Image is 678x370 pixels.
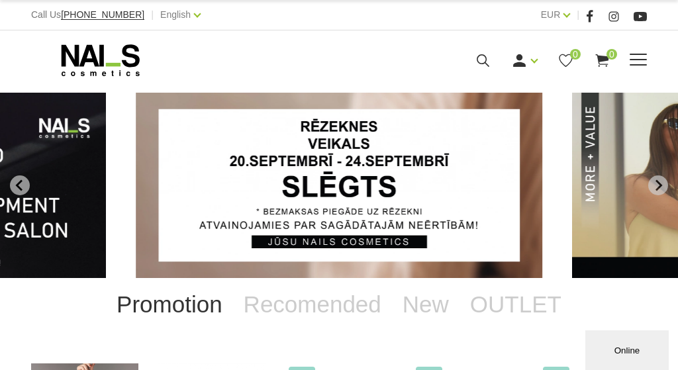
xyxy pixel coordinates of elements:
span: 0 [570,49,581,60]
a: 0 [594,52,610,69]
span: | [151,7,154,23]
a: Promotion [106,278,233,331]
a: Recomended [233,278,392,331]
a: New [392,278,460,331]
span: 0 [606,49,617,60]
div: Call Us [31,7,144,23]
button: Go to last slide [10,175,30,195]
span: [PHONE_NUMBER] [61,9,144,20]
a: EUR [541,7,561,23]
li: 1 of 13 [136,93,542,278]
a: [PHONE_NUMBER] [61,10,144,20]
button: Next slide [648,175,668,195]
iframe: chat widget [585,328,671,370]
a: OUTLET [460,278,572,331]
a: English [160,7,191,23]
a: 0 [557,52,574,69]
span: | [577,7,579,23]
